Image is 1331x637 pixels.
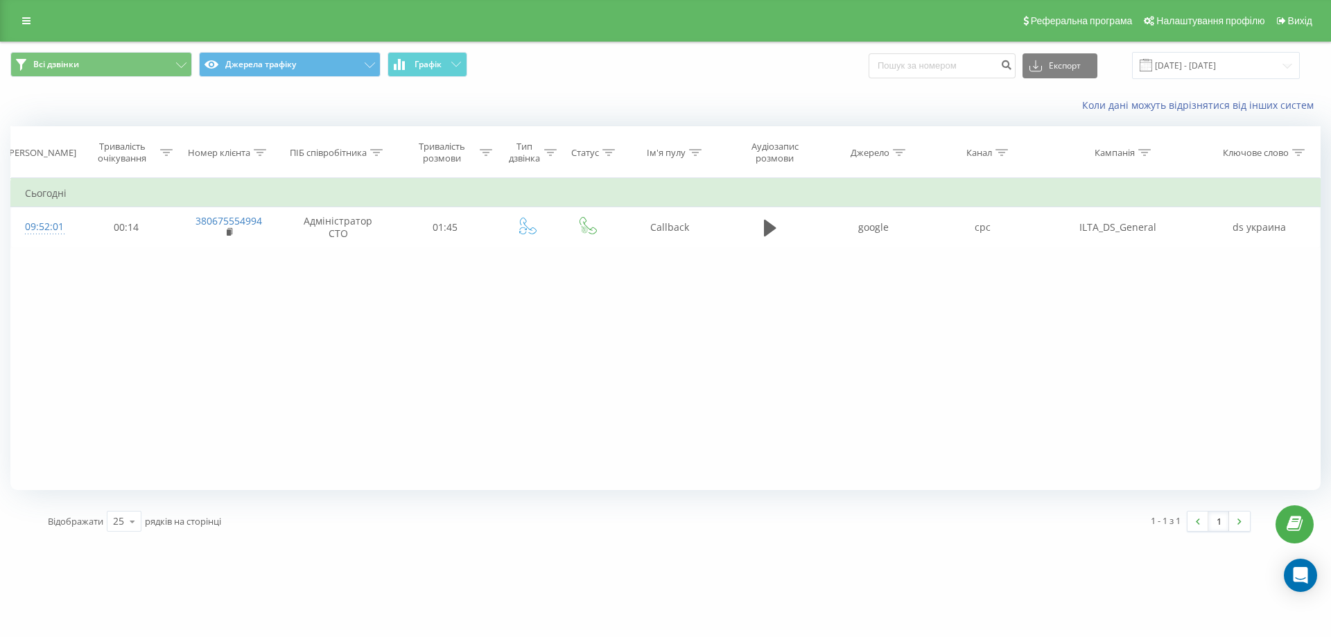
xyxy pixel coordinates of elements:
div: 09:52:01 [25,213,62,241]
span: Графік [415,60,442,69]
a: 1 [1208,512,1229,531]
div: ПІБ співробітника [290,147,367,159]
td: Адміністратор СТО [281,207,394,247]
td: cpc [928,207,1037,247]
td: 00:14 [76,207,177,247]
span: Всі дзвінки [33,59,79,70]
div: Кампанія [1095,147,1135,159]
div: Статус [571,147,599,159]
td: Сьогодні [11,180,1321,207]
div: 25 [113,514,124,528]
button: Експорт [1023,53,1097,78]
span: Реферальна програма [1031,15,1133,26]
div: Open Intercom Messenger [1284,559,1317,592]
button: Джерела трафіку [199,52,381,77]
td: google [819,207,928,247]
div: Канал [966,147,992,159]
a: 380675554994 [195,214,262,227]
td: 01:45 [394,207,496,247]
span: Відображати [48,515,103,527]
button: Графік [388,52,467,77]
span: Налаштування профілю [1156,15,1264,26]
td: Callback [617,207,722,247]
td: ds украина [1199,207,1320,247]
span: Вихід [1288,15,1312,26]
div: Ім'я пулу [647,147,686,159]
button: Всі дзвінки [10,52,192,77]
a: Коли дані можуть відрізнятися вiд інших систем [1082,98,1321,112]
input: Пошук за номером [869,53,1016,78]
div: Номер клієнта [188,147,250,159]
span: рядків на сторінці [145,515,221,527]
div: Ключове слово [1223,147,1289,159]
div: Тривалість розмови [407,141,476,164]
div: 1 - 1 з 1 [1151,514,1181,527]
div: [PERSON_NAME] [6,147,76,159]
div: Тривалість очікування [88,141,157,164]
td: ILTA_DS_General [1037,207,1199,247]
div: Аудіозапис розмови [734,141,815,164]
div: Джерело [851,147,889,159]
div: Тип дзвінка [508,141,541,164]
